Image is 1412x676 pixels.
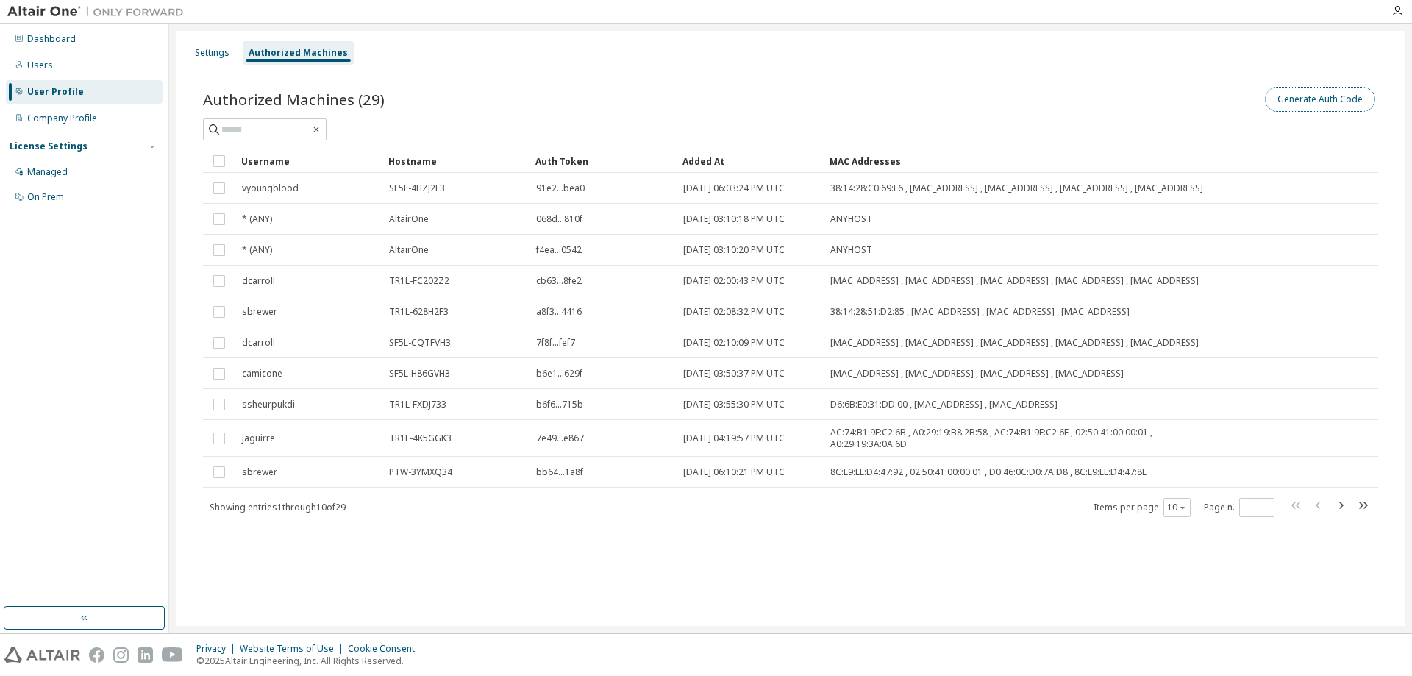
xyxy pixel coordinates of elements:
[683,466,785,478] span: [DATE] 06:10:21 PM UTC
[27,191,64,203] div: On Prem
[683,213,785,225] span: [DATE] 03:10:18 PM UTC
[683,337,785,349] span: [DATE] 02:10:09 PM UTC
[242,368,282,380] span: camicone
[536,466,583,478] span: bb64...1a8f
[536,306,582,318] span: a8f3...4416
[830,275,1199,287] span: [MAC_ADDRESS] , [MAC_ADDRESS] , [MAC_ADDRESS] , [MAC_ADDRESS] , [MAC_ADDRESS]
[389,433,452,444] span: TR1L-4K5GGK3
[389,368,450,380] span: SF5L-H86GVH3
[162,647,183,663] img: youtube.svg
[1265,87,1375,112] button: Generate Auth Code
[536,399,583,410] span: b6f6...715b
[683,244,785,256] span: [DATE] 03:10:20 PM UTC
[242,306,277,318] span: sbrewer
[242,244,272,256] span: * (ANY)
[683,368,785,380] span: [DATE] 03:50:37 PM UTC
[389,275,449,287] span: TR1L-FC202Z2
[830,399,1058,410] span: D6:6B:E0:31:DD:00 , [MAC_ADDRESS] , [MAC_ADDRESS]
[389,213,429,225] span: AltairOne
[683,182,785,194] span: [DATE] 06:03:24 PM UTC
[830,368,1124,380] span: [MAC_ADDRESS] , [MAC_ADDRESS] , [MAC_ADDRESS] , [MAC_ADDRESS]
[1167,502,1187,513] button: 10
[10,140,88,152] div: License Settings
[830,149,1224,173] div: MAC Addresses
[27,113,97,124] div: Company Profile
[389,399,446,410] span: TR1L-FXDJ733
[536,182,585,194] span: 91e2...bea0
[242,337,275,349] span: dcarroll
[210,501,346,513] span: Showing entries 1 through 10 of 29
[89,647,104,663] img: facebook.svg
[240,643,348,655] div: Website Terms of Use
[682,149,818,173] div: Added At
[242,275,275,287] span: dcarroll
[830,306,1130,318] span: 38:14:28:51:D2:85 , [MAC_ADDRESS] , [MAC_ADDRESS] , [MAC_ADDRESS]
[196,655,424,667] p: © 2025 Altair Engineering, Inc. All Rights Reserved.
[683,275,785,287] span: [DATE] 02:00:43 PM UTC
[830,244,872,256] span: ANYHOST
[536,275,582,287] span: cb63...8fe2
[683,399,785,410] span: [DATE] 03:55:30 PM UTC
[242,182,299,194] span: vyoungblood
[389,244,429,256] span: AltairOne
[4,647,80,663] img: altair_logo.svg
[138,647,153,663] img: linkedin.svg
[535,149,671,173] div: Auth Token
[242,466,277,478] span: sbrewer
[683,433,785,444] span: [DATE] 04:19:57 PM UTC
[249,47,348,59] div: Authorized Machines
[536,337,575,349] span: 7f8f...fef7
[242,213,272,225] span: * (ANY)
[830,427,1223,450] span: AC:74:B1:9F:C2:6B , A0:29:19:B8:2B:58 , AC:74:B1:9F:C2:6F , 02:50:41:00:00:01 , A0:29:19:3A:0A:6D
[241,149,377,173] div: Username
[1204,498,1274,517] span: Page n.
[536,244,582,256] span: f4ea...0542
[1094,498,1191,517] span: Items per page
[242,433,275,444] span: jaguirre
[113,647,129,663] img: instagram.svg
[27,60,53,71] div: Users
[203,89,385,110] span: Authorized Machines (29)
[389,466,452,478] span: PTW-3YMXQ34
[389,306,449,318] span: TR1L-628H2F3
[536,433,584,444] span: 7e49...e867
[27,166,68,178] div: Managed
[830,182,1203,194] span: 38:14:28:C0:69:E6 , [MAC_ADDRESS] , [MAC_ADDRESS] , [MAC_ADDRESS] , [MAC_ADDRESS]
[348,643,424,655] div: Cookie Consent
[27,86,84,98] div: User Profile
[27,33,76,45] div: Dashboard
[389,182,445,194] span: SF5L-4HZJ2F3
[195,47,229,59] div: Settings
[388,149,524,173] div: Hostname
[830,337,1199,349] span: [MAC_ADDRESS] , [MAC_ADDRESS] , [MAC_ADDRESS] , [MAC_ADDRESS] , [MAC_ADDRESS]
[389,337,451,349] span: SF5L-CQTFVH3
[7,4,191,19] img: Altair One
[196,643,240,655] div: Privacy
[536,368,582,380] span: b6e1...629f
[830,213,872,225] span: ANYHOST
[830,466,1147,478] span: 8C:E9:EE:D4:47:92 , 02:50:41:00:00:01 , D0:46:0C:D0:7A:D8 , 8C:E9:EE:D4:47:8E
[242,399,295,410] span: ssheurpukdi
[683,306,785,318] span: [DATE] 02:08:32 PM UTC
[536,213,582,225] span: 068d...810f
